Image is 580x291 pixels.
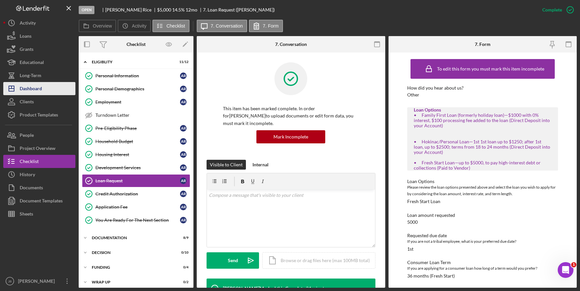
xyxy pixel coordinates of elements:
a: Personal InformationAR [82,69,190,82]
div: Loan Options [414,107,551,113]
div: A R [180,86,187,92]
button: Activity [3,16,75,30]
div: A R [180,217,187,223]
div: 14.5 % [172,7,185,12]
div: Loans [20,30,31,44]
div: Personal Demographics [95,86,180,92]
button: Grants [3,43,75,56]
button: Loans [3,30,75,43]
div: Application Fee [95,204,180,210]
button: People [3,129,75,142]
div: Credit Authorization [95,191,180,197]
div: 12 mo [186,7,197,12]
div: Mark Incomplete [273,130,308,143]
div: History [20,168,35,183]
button: JB[PERSON_NAME] [3,275,75,288]
div: Long-Term [20,69,41,84]
p: This item has been marked complete. In order for [PERSON_NAME] to upload documents or edit form d... [223,105,359,127]
div: A R [180,151,187,158]
div: Household Budget [95,139,180,144]
div: 7. Loan Request ([PERSON_NAME]) [203,7,275,12]
div: Pre-Eligibility Phase [95,126,180,131]
div: • Family First Loan (formerly holiday loan)—$1000 with 0% interest, $100 processing fee added to ... [414,113,551,171]
button: Activity [118,20,150,32]
text: JB [8,280,11,283]
label: Checklist [167,23,185,29]
button: Documents [3,181,75,194]
button: Sheets [3,207,75,220]
div: A R [180,138,187,145]
div: Grants [20,43,33,57]
div: [PERSON_NAME] Rice [105,7,157,12]
button: Mark Incomplete [256,130,325,143]
div: How did you hear about us? [407,85,558,91]
div: 7. Form [475,42,490,47]
iframe: Intercom live chat [558,262,573,278]
div: Open [79,6,94,14]
label: Activity [132,23,146,29]
div: 5000 [407,219,418,225]
button: Visible to Client [207,160,246,170]
button: Dashboard [3,82,75,95]
a: Housing InterestAR [82,148,190,161]
div: You Are Ready For The Next Section [95,218,180,223]
button: Product Templates [3,108,75,121]
button: History [3,168,75,181]
button: 7. Conversation [197,20,247,32]
div: If you are applying for a consumer loan how long of a term would you prefer? [407,265,558,272]
a: You Are Ready For The Next SectionAR [82,214,190,227]
button: Checklist [152,20,190,32]
div: Housing Interest [95,152,180,157]
div: Activity [20,16,36,31]
button: Internal [249,160,272,170]
div: A R [180,164,187,171]
div: Loan amount requested [407,213,558,218]
button: Complete [536,3,577,16]
div: 0 / 4 [177,265,189,269]
button: 7. Form [249,20,283,32]
div: Personal Information [95,73,180,78]
label: 7. Form [263,23,279,29]
div: Funding [92,265,172,269]
div: A R [180,204,187,210]
a: Development ServicesAR [82,161,190,174]
div: Documents [20,181,43,196]
div: Loan Options [407,179,558,184]
div: Loan Request [95,178,180,183]
a: Application FeeAR [82,200,190,214]
div: 11 / 12 [177,60,189,64]
div: Please review the loan options presented above and select the loan you wish to apply for by consi... [407,184,558,197]
div: Send [228,252,238,269]
div: Educational [20,56,44,71]
div: [PERSON_NAME] Marked this Complete [223,286,305,291]
button: Overview [79,20,116,32]
div: To edit this form you must mark this item incomplete [437,66,544,72]
a: Turndown Letter [82,109,190,122]
button: Checklist [3,155,75,168]
div: People [20,129,34,143]
div: Sheets [20,207,33,222]
label: 7. Conversation [211,23,243,29]
div: Consumer Loan Term [407,260,558,265]
div: Decision [92,251,172,255]
a: Educational [3,56,75,69]
a: Household BudgetAR [82,135,190,148]
a: Credit AuthorizationAR [82,187,190,200]
div: If you are not a tribal employee, what is your preferred due date? [407,238,558,245]
button: Long-Term [3,69,75,82]
div: Wrap up [92,280,172,284]
div: Visible to Client [210,160,243,170]
div: Document Templates [20,194,63,209]
div: A R [180,99,187,105]
div: A R [180,191,187,197]
button: Clients [3,95,75,108]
